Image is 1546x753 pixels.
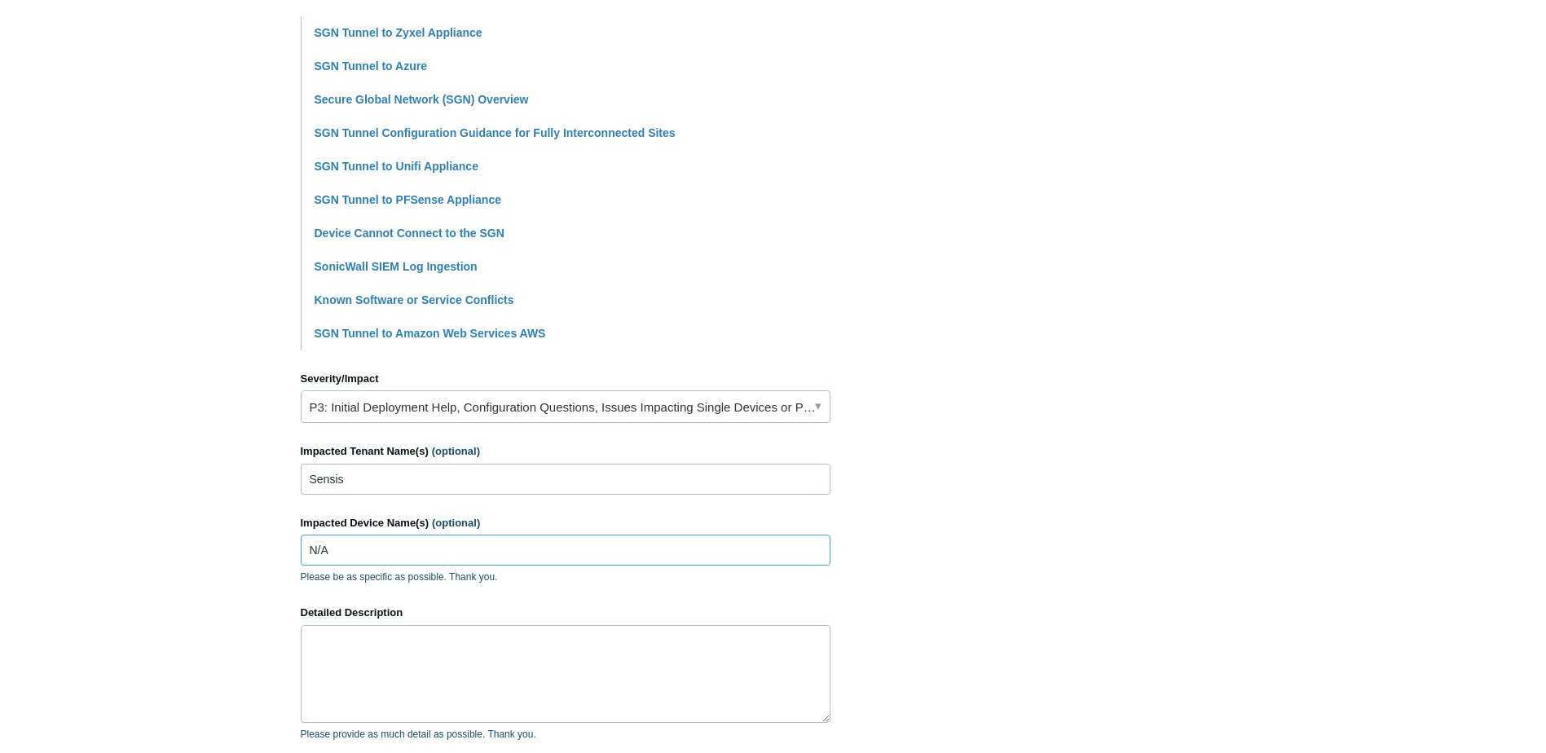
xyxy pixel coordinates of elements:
[301,727,830,742] p: Please provide as much detail as possible. Thank you.
[315,59,427,73] a: SGN Tunnel to Azure
[301,515,830,531] label: Impacted Device Name(s)
[301,570,830,584] p: Please be as specific as possible. Thank you.
[315,26,482,39] a: SGN Tunnel to Zyxel Appliance
[301,605,830,621] label: Detailed Description
[315,193,501,206] a: SGN Tunnel to PFSense Appliance
[315,260,478,273] a: SonicWall SIEM Log Ingestion
[432,445,480,457] span: (optional)
[315,327,546,340] a: SGN Tunnel to Amazon Web Services AWS
[315,293,514,306] a: Known Software or Service Conflicts
[315,227,504,240] a: Device Cannot Connect to the SGN
[432,517,480,529] span: (optional)
[315,93,529,106] a: Secure Global Network (SGN) Overview
[315,160,478,173] a: SGN Tunnel to Unifi Appliance
[301,371,830,387] label: Severity/Impact
[315,126,676,139] a: SGN Tunnel Configuration Guidance for Fully Interconnected Sites
[301,443,830,460] label: Impacted Tenant Name(s)
[301,390,830,423] a: P3: Initial Deployment Help, Configuration Questions, Issues Impacting Single Devices or Past Out...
